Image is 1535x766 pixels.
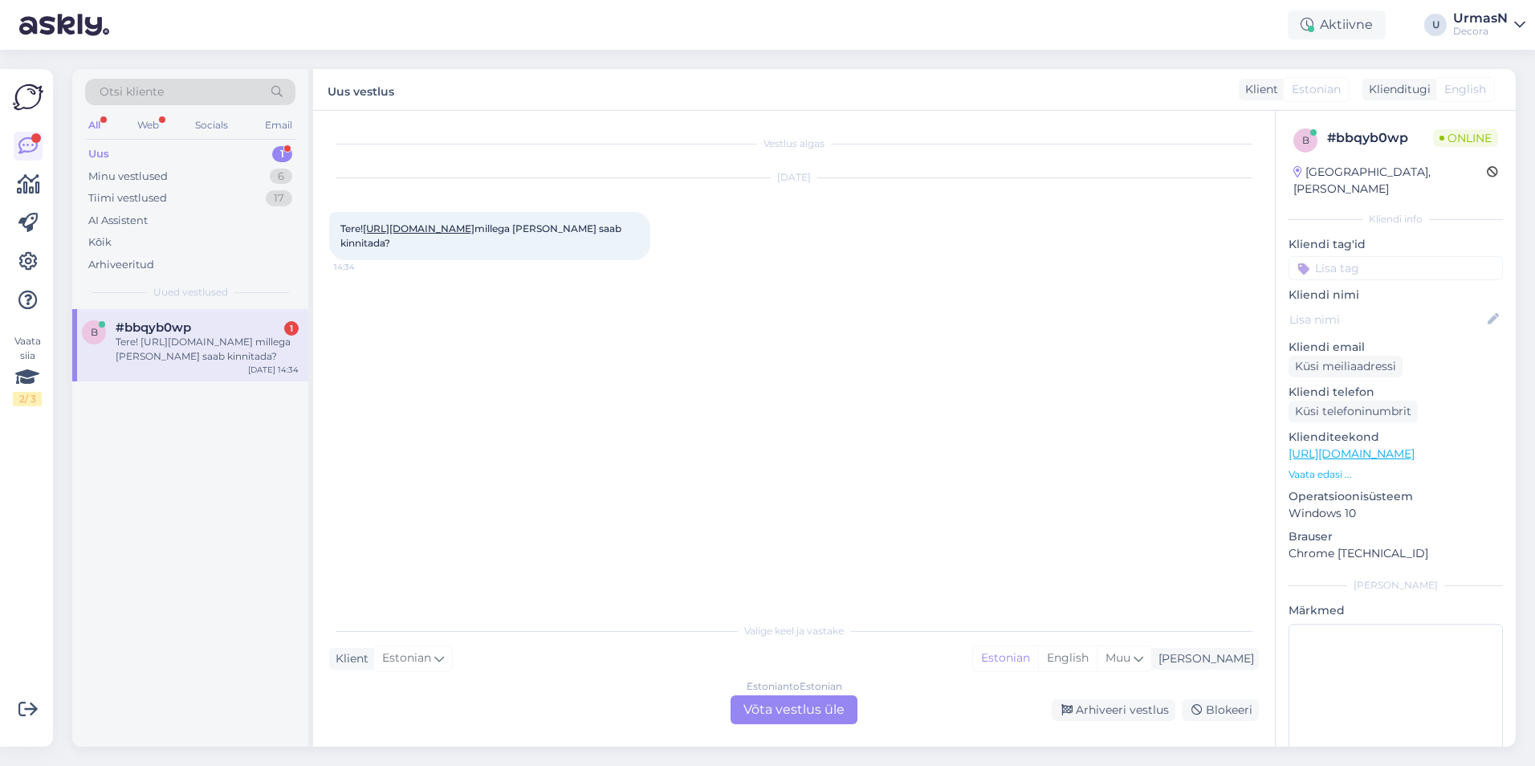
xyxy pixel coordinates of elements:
[88,146,109,162] div: Uus
[1289,339,1503,356] p: Kliendi email
[262,115,295,136] div: Email
[1038,646,1097,670] div: English
[13,334,42,406] div: Vaata siia
[1182,699,1259,721] div: Blokeeri
[1453,12,1508,25] div: UrmasN
[270,169,292,185] div: 6
[248,364,299,376] div: [DATE] 14:34
[1289,467,1503,482] p: Vaata edasi ...
[1239,81,1278,98] div: Klient
[1289,446,1415,461] a: [URL][DOMAIN_NAME]
[88,213,148,229] div: AI Assistent
[747,679,842,694] div: Estonian to Estonian
[1289,602,1503,619] p: Märkmed
[1289,311,1484,328] input: Lisa nimi
[731,695,857,724] div: Võta vestlus üle
[1293,164,1487,198] div: [GEOGRAPHIC_DATA], [PERSON_NAME]
[13,82,43,112] img: Askly Logo
[88,234,112,251] div: Kõik
[85,115,104,136] div: All
[1152,650,1254,667] div: [PERSON_NAME]
[1289,384,1503,401] p: Kliendi telefon
[1289,236,1503,253] p: Kliendi tag'id
[1289,212,1503,226] div: Kliendi info
[100,84,164,100] span: Otsi kliente
[1289,488,1503,505] p: Operatsioonisüsteem
[1444,81,1486,98] span: English
[1288,10,1386,39] div: Aktiivne
[116,320,191,335] span: #bbqyb0wp
[382,650,431,667] span: Estonian
[1289,528,1503,545] p: Brauser
[1289,545,1503,562] p: Chrome [TECHNICAL_ID]
[13,392,42,406] div: 2 / 3
[1289,356,1403,377] div: Küsi meiliaadressi
[1424,14,1447,36] div: U
[1289,287,1503,304] p: Kliendi nimi
[1052,699,1175,721] div: Arhiveeri vestlus
[134,115,162,136] div: Web
[329,624,1259,638] div: Valige keel ja vastake
[153,285,228,299] span: Uued vestlused
[1289,256,1503,280] input: Lisa tag
[116,335,299,364] div: Tere! [URL][DOMAIN_NAME] millega [PERSON_NAME] saab kinnitada?
[88,257,154,273] div: Arhiveeritud
[1433,129,1498,147] span: Online
[1453,12,1525,38] a: UrmasNDecora
[363,222,474,234] a: [URL][DOMAIN_NAME]
[334,261,394,273] span: 14:34
[328,79,394,100] label: Uus vestlus
[1327,128,1433,148] div: # bbqyb0wp
[284,321,299,336] div: 1
[329,170,1259,185] div: [DATE]
[1289,429,1503,446] p: Klienditeekond
[329,136,1259,151] div: Vestlus algas
[88,169,168,185] div: Minu vestlused
[1302,134,1309,146] span: b
[1289,578,1503,593] div: [PERSON_NAME]
[1289,505,1503,522] p: Windows 10
[973,646,1038,670] div: Estonian
[1105,650,1130,665] span: Muu
[1289,401,1418,422] div: Küsi telefoninumbrit
[91,326,98,338] span: b
[88,190,167,206] div: Tiimi vestlused
[192,115,231,136] div: Socials
[340,222,624,249] span: Tere! millega [PERSON_NAME] saab kinnitada?
[1362,81,1431,98] div: Klienditugi
[272,146,292,162] div: 1
[329,650,368,667] div: Klient
[1292,81,1341,98] span: Estonian
[266,190,292,206] div: 17
[1453,25,1508,38] div: Decora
